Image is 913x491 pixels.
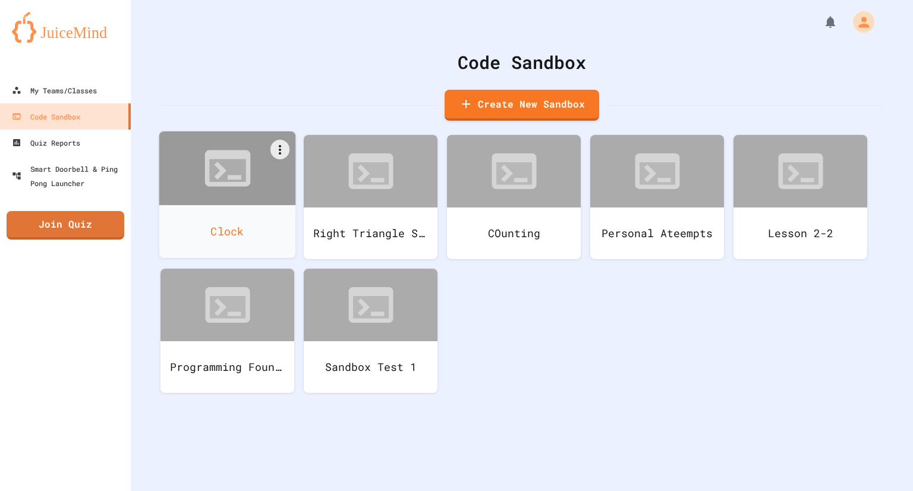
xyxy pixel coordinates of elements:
div: My Notifications [801,12,840,32]
div: Right Triangle Side Lengths [304,207,437,259]
div: Programming Foundations Lab 1 [160,341,294,393]
a: Create New Sandbox [445,90,599,121]
div: Clock [159,205,296,258]
div: My Account [840,8,877,36]
div: Personal Ateempts [590,207,724,259]
div: Code Sandbox [12,109,80,124]
div: Sandbox Test 1 [304,341,437,393]
a: Sandbox Test 1 [304,269,437,393]
div: My Teams/Classes [12,83,97,97]
div: Smart Doorbell & Ping Pong Launcher [12,162,126,190]
div: Lesson 2-2 [733,207,867,259]
img: logo-orange.svg [12,12,119,43]
a: Join Quiz [7,211,124,240]
a: Personal Ateempts [590,135,724,259]
div: Quiz Reports [12,136,80,150]
a: Right Triangle Side Lengths [304,135,437,259]
div: Code Sandbox [160,49,883,75]
a: Lesson 2-2 [733,135,867,259]
div: COunting [447,207,581,259]
a: Programming Foundations Lab 1 [160,269,294,393]
a: COunting [447,135,581,259]
a: Clock [159,131,296,258]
